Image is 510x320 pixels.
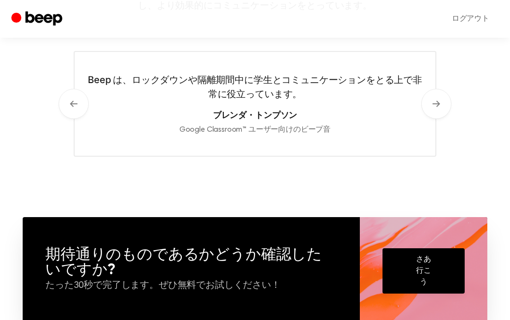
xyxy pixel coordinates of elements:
font: たった30秒で完了します。ぜひ無料でお試しください！ [45,281,280,290]
font: ブレンダ・トンプソン [213,110,297,120]
font: ログアウト [452,15,489,23]
font: 期待通りのものであるかどうか確認したいですか? [45,247,322,278]
a: ログアウト [442,8,499,30]
a: さあ行こう [382,248,465,294]
font: さあ行こう [416,256,431,286]
font: Beep は、ロックダウンや隔離期間中に学生とコミュニケーションをとる上で非常に役立っています。 [88,74,422,100]
a: ビープ [11,10,65,28]
font: Google Classroom™ ユーザー向けのビープ音 [179,126,331,134]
